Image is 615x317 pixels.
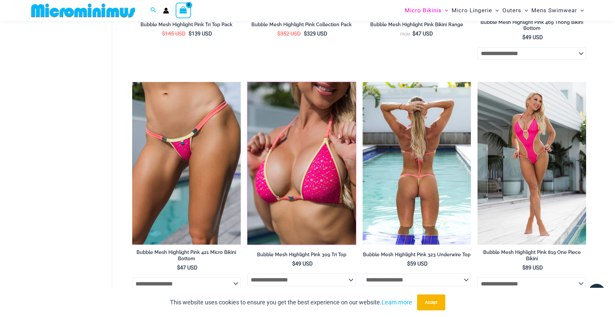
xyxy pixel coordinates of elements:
[478,82,586,245] img: Bubble Mesh Highlight Pink 819 One Piece 01
[521,2,528,19] span: Menu Toggle
[501,2,530,19] a: OutersMenu ToggleMenu Toggle
[531,2,577,19] span: Mens Swimwear
[247,82,356,245] img: Bubble Mesh Highlight Pink 309 Top 01
[132,82,241,245] a: Bubble Mesh Highlight Pink 421 Micro 01Bubble Mesh Highlight Pink 421 Micro 02Bubble Mesh Highlig...
[522,265,525,271] span: $
[417,294,445,310] button: Accept
[304,31,327,37] bdi: 329 USD
[177,265,198,271] bdi: 47 USD
[403,2,450,19] a: Micro BikinisMenu ToggleMenu Toggle
[162,31,165,37] span: $
[247,22,356,30] a: Bubble Mesh Highlight Pink Collection Pack
[407,261,410,267] span: $
[132,249,241,262] h2: Bubble Mesh Highlight Pink 421 Micro Bikini Bottom
[363,252,471,260] a: Bubble Mesh Highlight Pink 323 Underwire Top
[132,22,241,28] h2: Bubble Mesh Highlight Pink Tri Top Pack
[292,261,295,267] span: $
[522,265,543,271] bdi: 89 USD
[176,3,191,18] a: View Shopping Cart, empty
[292,261,313,267] bdi: 49 USD
[450,2,500,19] a: Micro LingerieMenu ToggleMenu Toggle
[150,6,156,15] a: Search icon link
[277,31,280,37] span: $
[452,2,492,19] span: Micro Lingerie
[363,22,471,30] a: Bubble Mesh Highlight Pink Bikini Range
[522,34,525,40] span: $
[163,8,169,14] a: Account icon link
[363,22,471,28] h2: Bubble Mesh Highlight Pink Bikini Range
[407,261,428,267] bdi: 59 USD
[478,82,586,245] a: Bubble Mesh Highlight Pink 819 One Piece 01Bubble Mesh Highlight Pink 819 One Piece 03Bubble Mesh...
[577,2,584,19] span: Menu Toggle
[492,2,499,19] span: Menu Toggle
[412,31,415,37] span: $
[412,31,433,37] bdi: 47 USD
[478,249,586,262] h2: Bubble Mesh Highlight Pink 819 One Piece Bikini
[247,252,356,258] h2: Bubble Mesh Highlight Pink 309 Tri Top
[304,31,307,37] span: $
[247,252,356,260] a: Bubble Mesh Highlight Pink 309 Tri Top
[29,3,138,18] img: MM SHOP LOGO FLAT
[478,19,586,32] h2: Bubble Mesh Highlight Pink 469 Thong Bikini Bottom
[442,2,448,19] span: Menu Toggle
[170,297,412,307] p: This website uses cookies to ensure you get the best experience on our website.
[132,22,241,30] a: Bubble Mesh Highlight Pink Tri Top Pack
[502,2,521,19] span: Outers
[189,31,212,37] bdi: 139 USD
[478,19,586,34] a: Bubble Mesh Highlight Pink 469 Thong Bikini Bottom
[522,34,543,40] bdi: 49 USD
[363,252,471,258] h2: Bubble Mesh Highlight Pink 323 Underwire Top
[400,32,411,37] span: From:
[132,249,241,264] a: Bubble Mesh Highlight Pink 421 Micro Bikini Bottom
[402,1,586,20] nav: Site Navigation
[478,249,586,264] a: Bubble Mesh Highlight Pink 819 One Piece Bikini
[247,22,356,28] h2: Bubble Mesh Highlight Pink Collection Pack
[132,82,241,245] img: Bubble Mesh Highlight Pink 421 Micro 01
[382,299,412,306] a: Learn more
[177,265,180,271] span: $
[530,2,585,19] a: Mens SwimwearMenu ToggleMenu Toggle
[363,82,471,245] a: Bubble Mesh Highlight Pink 323 Top 01Bubble Mesh Highlight Pink 323 Top 421 Micro 03Bubble Mesh H...
[405,2,442,19] span: Micro Bikinis
[162,31,186,37] bdi: 145 USD
[363,82,471,245] img: Bubble Mesh Highlight Pink 323 Top 421 Micro 03
[189,31,192,37] span: $
[247,82,356,245] a: Bubble Mesh Highlight Pink 309 Top 01Bubble Mesh Highlight Pink 309 Top 469 Thong 03Bubble Mesh H...
[277,31,301,37] bdi: 352 USD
